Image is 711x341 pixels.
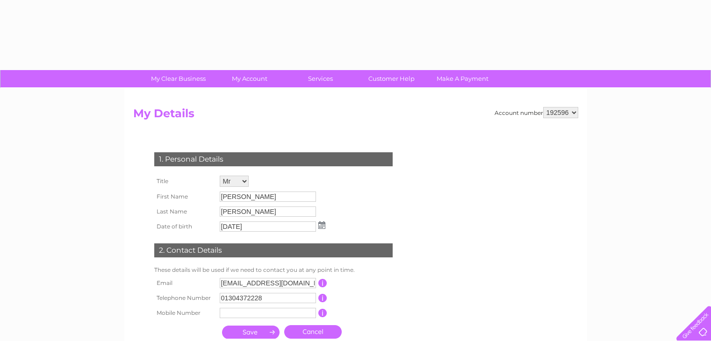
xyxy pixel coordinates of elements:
th: Title [152,173,217,189]
a: My Account [211,70,288,87]
h2: My Details [133,107,578,125]
a: Make A Payment [424,70,501,87]
div: 2. Contact Details [154,243,393,257]
img: ... [318,221,325,229]
a: Customer Help [353,70,430,87]
input: Submit [222,326,280,339]
a: My Clear Business [140,70,217,87]
th: Date of birth [152,219,217,234]
th: First Name [152,189,217,204]
td: These details will be used if we need to contact you at any point in time. [152,264,395,276]
input: Information [318,294,327,302]
div: Account number [495,107,578,118]
div: 1. Personal Details [154,152,393,166]
th: Last Name [152,204,217,219]
input: Information [318,279,327,287]
th: Mobile Number [152,305,217,320]
a: Cancel [284,325,342,339]
a: Services [282,70,359,87]
th: Telephone Number [152,291,217,305]
input: Information [318,309,327,317]
th: Email [152,276,217,291]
